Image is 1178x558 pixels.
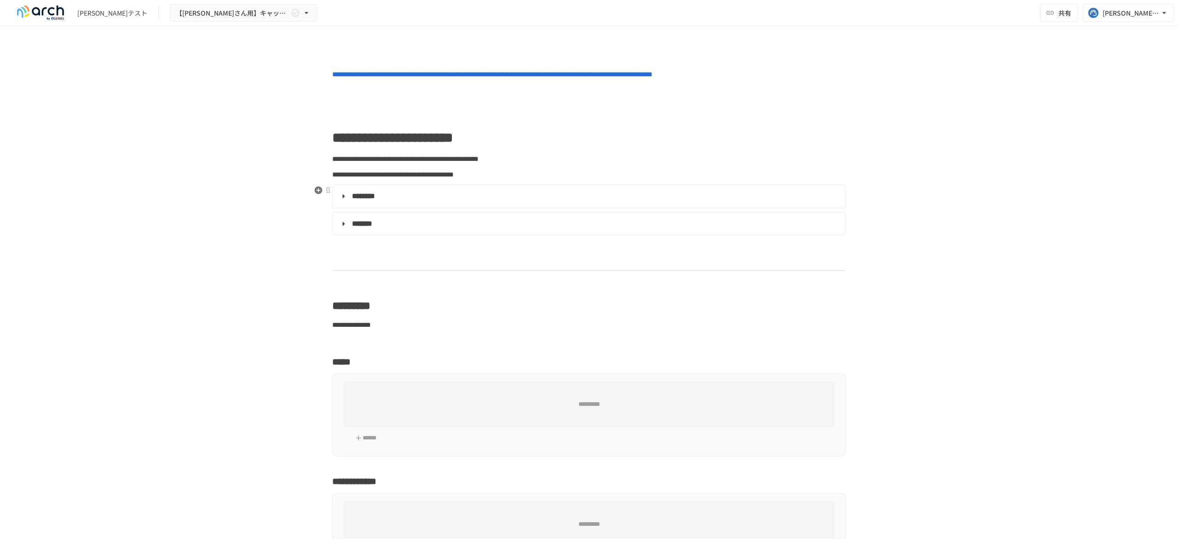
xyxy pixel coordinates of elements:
[176,7,289,19] span: 【[PERSON_NAME]さん用】キャッチアップの進め方
[1058,8,1071,18] span: 共有
[11,6,70,20] img: logo-default@2x-9cf2c760.svg
[1082,4,1174,22] button: [PERSON_NAME][EMAIL_ADDRESS][DOMAIN_NAME]
[77,8,147,18] div: [PERSON_NAME]テスト
[1103,7,1160,19] div: [PERSON_NAME][EMAIL_ADDRESS][DOMAIN_NAME]
[1040,4,1079,22] button: 共有
[170,4,317,22] button: 【[PERSON_NAME]さん用】キャッチアップの進め方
